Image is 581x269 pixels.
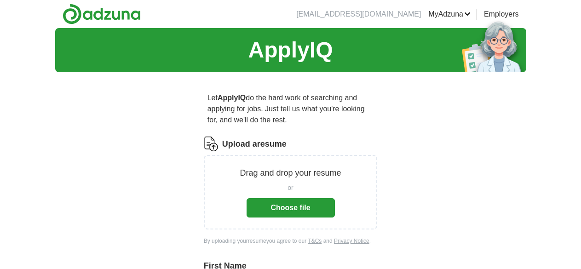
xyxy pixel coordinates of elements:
label: Upload a resume [222,138,287,150]
a: Privacy Notice [334,238,369,244]
a: T&Cs [308,238,322,244]
strong: ApplyIQ [218,94,246,102]
h1: ApplyIQ [248,34,333,67]
p: Drag and drop your resume [240,167,341,179]
a: Employers [484,9,519,20]
p: Let do the hard work of searching and applying for jobs. Just tell us what you're looking for, an... [204,89,378,129]
button: Choose file [247,198,335,217]
img: Adzuna logo [63,4,141,24]
li: [EMAIL_ADDRESS][DOMAIN_NAME] [296,9,421,20]
div: By uploading your resume you agree to our and . [204,237,378,245]
a: MyAdzuna [428,9,471,20]
span: or [288,183,293,193]
img: CV Icon [204,137,219,151]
